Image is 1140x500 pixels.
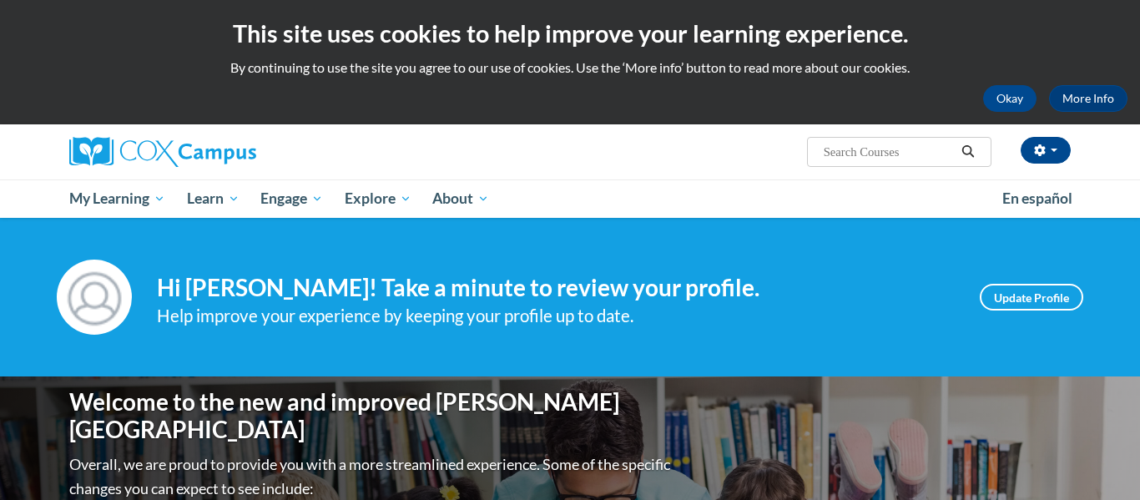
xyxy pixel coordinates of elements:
img: Cox Campus [69,137,256,167]
h2: This site uses cookies to help improve your learning experience. [13,17,1127,50]
button: Search [956,142,981,162]
img: Profile Image [57,260,132,335]
a: Engage [250,179,334,218]
a: Explore [334,179,422,218]
span: Explore [345,189,411,209]
h1: Welcome to the new and improved [PERSON_NAME][GEOGRAPHIC_DATA] [69,388,674,444]
a: About [422,179,501,218]
span: En español [1002,189,1072,207]
p: By continuing to use the site you agree to our use of cookies. Use the ‘More info’ button to read... [13,58,1127,77]
span: About [432,189,489,209]
div: Main menu [44,179,1096,218]
div: Help improve your experience by keeping your profile up to date. [157,302,955,330]
button: Okay [983,85,1037,112]
a: My Learning [58,179,176,218]
a: Cox Campus [69,137,386,167]
span: Learn [187,189,240,209]
span: Engage [260,189,323,209]
a: Learn [176,179,250,218]
button: Account Settings [1021,137,1071,164]
a: More Info [1049,85,1127,112]
a: En español [991,181,1083,216]
span: My Learning [69,189,165,209]
a: Update Profile [980,284,1083,311]
input: Search Courses [822,142,956,162]
h4: Hi [PERSON_NAME]! Take a minute to review your profile. [157,274,955,302]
